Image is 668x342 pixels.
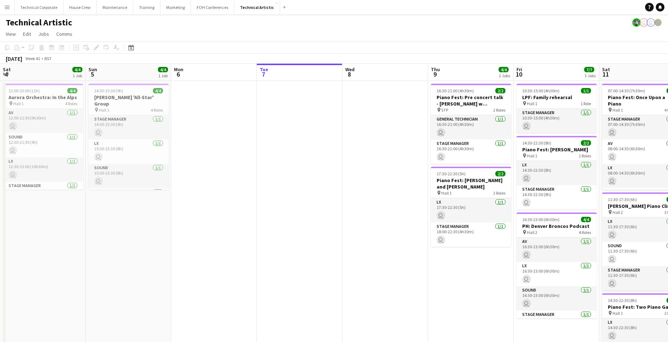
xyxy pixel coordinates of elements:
span: Hall 1 [99,107,109,113]
button: Technical Artistic [234,0,280,14]
span: Hall 2 [527,230,537,235]
span: Sat [3,66,11,73]
span: 14:30-22:30 (8h) [608,298,637,303]
app-job-card: 17:30-22:30 (5h)2/2Piano Fest: [PERSON_NAME] and [PERSON_NAME] Hall 12 RolesLX1/117:30-22:30 (5h)... [431,167,511,247]
h3: Piano Fest: Pre concert talk - [PERSON_NAME] w [PERSON_NAME] and [PERSON_NAME] [431,94,511,107]
span: 4/4 [499,67,509,72]
span: 14:30-23:30 (9h) [94,88,123,93]
div: [DATE] [6,55,22,62]
app-card-role: Stage Manager1/118:00-22:30 (4h30m) [431,223,511,247]
button: Technical Corporate [15,0,63,14]
button: Marketing [160,0,191,14]
span: Fri [516,66,522,73]
span: 11 [601,70,610,78]
div: 1 Job [73,73,82,78]
app-card-role: LX1/115:30-23:30 (8h) [88,140,169,164]
span: 4 [2,70,11,78]
span: Wed [345,66,355,73]
span: 7 [259,70,268,78]
div: 2 Jobs [499,73,510,78]
span: Sun [88,66,97,73]
h3: LPF: Family rehearsal [516,94,597,101]
app-job-card: 16:30-21:00 (4h30m)2/2Piano Fest: Pre concert talk - [PERSON_NAME] w [PERSON_NAME] and [PERSON_NA... [431,84,511,164]
span: 1/1 [581,88,591,93]
app-card-role: Sound1/115:30-23:30 (8h) [88,164,169,188]
app-user-avatar: Sally PERM Pochciol [639,18,648,27]
app-job-card: 14:30-23:30 (9h)4/4[PERSON_NAME] 'All-Star' Group Hall 14 RolesStage Manager1/114:30-23:30 (9h) L... [88,84,169,190]
span: 4/4 [67,88,77,93]
span: 2 Roles [493,107,505,113]
app-card-role: Stage Manager1/116:30-23:00 (6h30m) [516,311,597,335]
span: Hall 1 [612,107,623,113]
span: View [6,31,16,37]
span: Edit [23,31,31,37]
span: 16:30-21:00 (4h30m) [437,88,474,93]
h3: Piano Fest: [PERSON_NAME] and [PERSON_NAME] [431,177,511,190]
span: 10 [515,70,522,78]
span: Mon [174,66,183,73]
span: 10:30-15:00 (4h30m) [522,88,559,93]
span: Sat [602,66,610,73]
app-job-card: 14:30-22:30 (8h)2/2Piano Fest: [PERSON_NAME] Hall 12 RolesLX1/114:30-22:30 (8h) Stage Manager1/11... [516,136,597,210]
app-card-role: General Technician1/116:30-21:00 (4h30m) [431,115,511,140]
span: 2/2 [581,140,591,146]
app-card-role: LX1/116:30-23:00 (6h30m) [516,262,597,286]
span: 2 Roles [579,153,591,158]
button: FOH Conferences [191,0,234,14]
app-user-avatar: Nathan PERM Birdsall [647,18,655,27]
span: Hall 1 [612,311,623,316]
span: 2/2 [495,88,505,93]
app-card-role: AV1/112:00-21:30 (9h30m) [3,109,83,133]
span: Hall 2 [612,210,623,215]
div: 3 Jobs [585,73,596,78]
a: View [3,29,19,39]
span: Thu [431,66,440,73]
app-card-role: LX1/117:30-22:30 (5h) [431,198,511,223]
span: 4/4 [153,88,163,93]
span: 07:00-14:30 (7h30m) [608,88,645,93]
span: Tue [260,66,268,73]
span: 2/2 [495,171,505,176]
span: 4/4 [158,67,168,72]
span: 4/4 [581,217,591,222]
span: 4 Roles [579,230,591,235]
button: Training [133,0,160,14]
button: Maintenance [97,0,133,14]
app-user-avatar: Krisztian PERM Vass [632,18,641,27]
app-card-role: LX1/112:30-23:00 (10h30m) [3,157,83,182]
app-job-card: 10:30-15:00 (4h30m)1/1LPF: Family rehearsal Hall 11 RoleStage Manager1/110:30-15:00 (4h30m) [516,84,597,133]
app-job-card: 16:30-23:00 (6h30m)4/4PH: Denver Broncos Podcast Hall 24 RolesAV1/116:30-23:00 (6h30m) LX1/116:30... [516,212,597,318]
span: Hall 1 [13,101,24,106]
app-card-role: Stage Manager1/114:30-22:30 (8h) [516,185,597,210]
span: 4/4 [72,67,82,72]
span: 16:30-23:00 (6h30m) [522,217,559,222]
span: 5 [87,70,97,78]
a: Edit [20,29,34,39]
span: Hall 1 [527,101,537,106]
app-card-role: Sound1/1 [88,188,169,212]
span: 4 Roles [65,101,77,106]
span: Comms [56,31,72,37]
app-card-role: Sound1/116:30-23:00 (6h30m) [516,286,597,311]
span: 7/7 [584,67,594,72]
span: 12:00-23:00 (11h) [9,88,40,93]
span: 8 [344,70,355,78]
app-card-role: AV1/116:30-23:00 (6h30m) [516,238,597,262]
app-card-role: Stage Manager1/116:30-21:00 (4h30m) [431,140,511,164]
h3: Aurora Orchestra: In the Alps [3,94,83,101]
app-card-role: LX1/114:30-22:30 (8h) [516,161,597,185]
span: Week 41 [24,56,42,61]
span: Hall 1 [527,153,537,158]
h1: Technical Artistic [6,17,72,28]
h3: Piano Fest: [PERSON_NAME] [516,146,597,153]
h3: PH: Denver Broncos Podcast [516,223,597,229]
h3: [PERSON_NAME] 'All-Star' Group [88,94,169,107]
button: House Crew [63,0,97,14]
span: 1 Role [581,101,591,106]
